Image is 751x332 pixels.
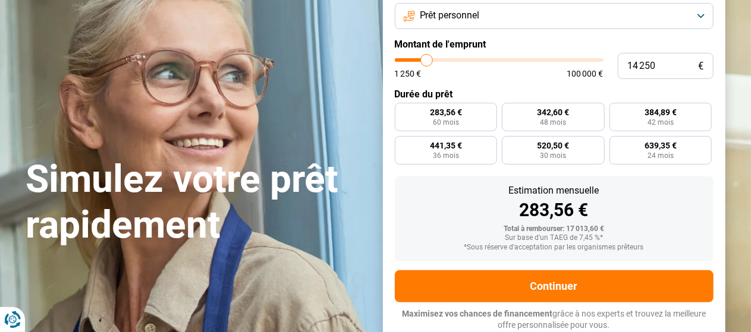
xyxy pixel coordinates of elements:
[404,186,704,195] div: Estimation mensuelle
[433,152,459,159] span: 36 mois
[540,152,566,159] span: 30 mois
[420,9,480,22] span: Prêt personnel
[404,201,704,219] div: 283,56 €
[402,309,552,318] span: Maximisez vos chances de financement
[395,270,714,302] button: Continuer
[537,108,569,116] span: 342,60 €
[430,141,462,150] span: 441,35 €
[537,141,569,150] span: 520,50 €
[404,225,704,233] div: Total à rembourser: 17 013,60 €
[699,61,704,71] span: €
[430,108,462,116] span: 283,56 €
[395,3,714,29] button: Prêt personnel
[395,88,714,100] label: Durée du prêt
[395,69,422,78] span: 1 250 €
[648,152,674,159] span: 24 mois
[567,69,604,78] span: 100 000 €
[648,119,674,126] span: 42 mois
[26,157,369,248] h1: Simulez votre prêt rapidement
[645,141,677,150] span: 639,35 €
[540,119,566,126] span: 48 mois
[404,234,704,242] div: Sur base d'un TAEG de 7,45 %*
[433,119,459,126] span: 60 mois
[395,39,714,50] label: Montant de l'emprunt
[404,244,704,252] div: *Sous réserve d'acceptation par les organismes prêteurs
[645,108,677,116] span: 384,89 €
[395,308,714,331] p: grâce à nos experts et trouvez la meilleure offre personnalisée pour vous.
